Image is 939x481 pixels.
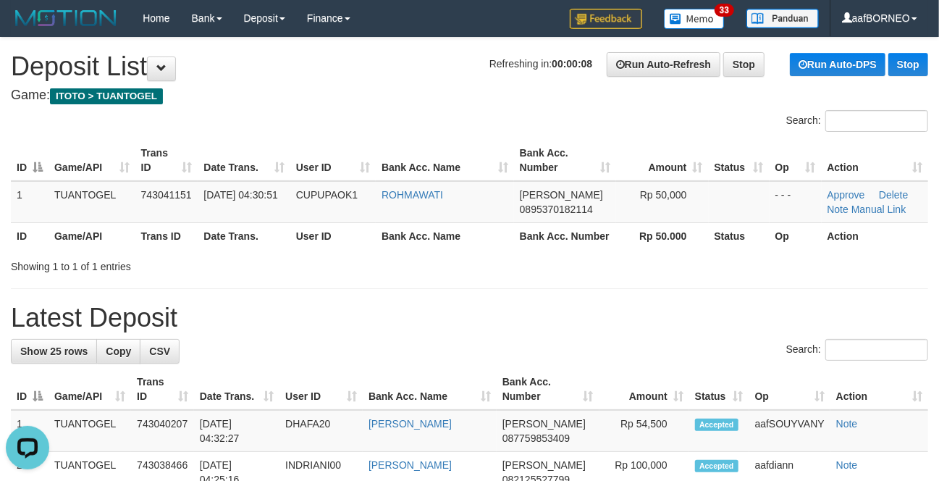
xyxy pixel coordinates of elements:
button: Open LiveChat chat widget [6,6,49,49]
a: Stop [723,52,765,77]
th: Amount: activate to sort column ascending [599,369,689,410]
th: Bank Acc. Number: activate to sort column ascending [514,140,616,181]
th: Bank Acc. Number [514,222,616,249]
th: ID: activate to sort column descending [11,140,49,181]
th: User ID: activate to sort column ascending [279,369,363,410]
span: Copy [106,346,131,357]
th: Action: activate to sort column ascending [830,369,928,410]
span: 33 [715,4,734,17]
th: Trans ID [135,222,198,249]
td: Rp 54,500 [599,410,689,452]
th: Trans ID: activate to sort column ascending [131,369,194,410]
a: Copy [96,339,140,364]
a: CSV [140,339,180,364]
th: User ID: activate to sort column ascending [290,140,376,181]
h1: Latest Deposit [11,304,928,332]
td: TUANTOGEL [49,181,135,223]
span: [DATE] 04:30:51 [203,189,277,201]
th: Status: activate to sort column ascending [689,369,749,410]
th: Amount: activate to sort column ascending [616,140,709,181]
span: Accepted [695,460,738,472]
span: CSV [149,346,170,357]
th: Trans ID: activate to sort column ascending [135,140,198,181]
th: ID [11,222,49,249]
th: User ID [290,222,376,249]
span: ITOTO > TUANTOGEL [50,88,163,104]
a: ROHMAWATI [382,189,443,201]
h4: Game: [11,88,928,103]
span: Show 25 rows [20,346,88,357]
input: Search: [825,110,928,132]
a: [PERSON_NAME] [369,459,452,471]
th: Bank Acc. Number: activate to sort column ascending [497,369,599,410]
span: [PERSON_NAME] [520,189,603,201]
th: Op: activate to sort column ascending [749,369,830,410]
th: Date Trans.: activate to sort column ascending [194,369,279,410]
a: Show 25 rows [11,339,97,364]
span: 743041151 [141,189,192,201]
th: Bank Acc. Name: activate to sort column ascending [363,369,497,410]
label: Search: [786,110,928,132]
th: Date Trans.: activate to sort column ascending [198,140,290,181]
span: Rp 50,000 [640,189,687,201]
td: aafSOUYVANY [749,410,830,452]
th: Game/API: activate to sort column ascending [49,140,135,181]
img: MOTION_logo.png [11,7,121,29]
td: - - - [770,181,822,223]
h1: Deposit List [11,52,928,81]
strong: 00:00:08 [552,58,592,70]
th: Action: activate to sort column ascending [822,140,929,181]
div: Showing 1 to 1 of 1 entries [11,254,380,274]
td: DHAFA20 [279,410,363,452]
td: 743040207 [131,410,194,452]
th: ID: activate to sort column descending [11,369,49,410]
span: [PERSON_NAME] [502,418,586,430]
span: Copy 087759853409 to clipboard [502,432,570,444]
th: Status [709,222,770,249]
img: Button%20Memo.svg [664,9,725,29]
td: 1 [11,410,49,452]
th: Status: activate to sort column ascending [709,140,770,181]
img: Feedback.jpg [570,9,642,29]
th: Bank Acc. Name: activate to sort column ascending [376,140,514,181]
th: Game/API [49,222,135,249]
th: Rp 50.000 [616,222,709,249]
span: Copy 0895370182114 to clipboard [520,204,593,215]
a: Note [836,418,858,430]
span: Refreshing in: [489,58,592,70]
a: Manual Link [851,204,906,215]
span: [PERSON_NAME] [502,459,586,471]
input: Search: [825,339,928,361]
th: Op: activate to sort column ascending [770,140,822,181]
a: Note [836,459,858,471]
th: Date Trans. [198,222,290,249]
th: Op [770,222,822,249]
span: CUPUPAOK1 [296,189,358,201]
td: TUANTOGEL [49,410,131,452]
img: panduan.png [746,9,819,28]
a: Approve [828,189,865,201]
label: Search: [786,339,928,361]
th: Bank Acc. Name [376,222,514,249]
td: 1 [11,181,49,223]
a: Run Auto-DPS [790,53,885,76]
td: [DATE] 04:32:27 [194,410,279,452]
th: Game/API: activate to sort column ascending [49,369,131,410]
span: Accepted [695,419,738,431]
a: Delete [879,189,908,201]
th: Action [822,222,929,249]
a: Stop [888,53,928,76]
a: Run Auto-Refresh [607,52,720,77]
a: Note [828,204,849,215]
a: [PERSON_NAME] [369,418,452,430]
